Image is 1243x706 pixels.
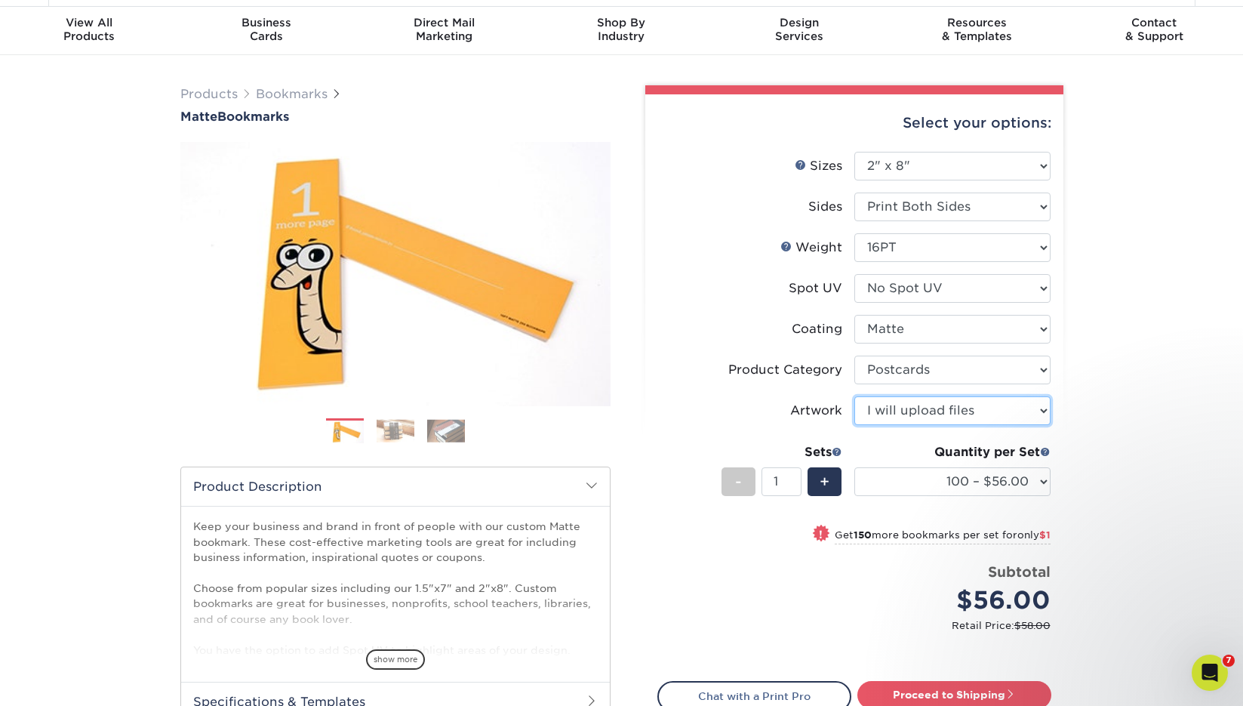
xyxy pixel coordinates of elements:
[819,526,823,542] span: !
[710,7,888,55] a: DesignServices
[355,16,533,29] span: Direct Mail
[1223,655,1235,667] span: 7
[789,279,842,298] div: Spot UV
[256,87,328,101] a: Bookmarks
[795,157,842,175] div: Sizes
[1066,16,1243,29] span: Contact
[180,109,217,124] span: Matte
[366,649,425,670] span: show more
[180,125,611,423] img: Matte 01
[888,16,1065,29] span: Resources
[533,16,710,29] span: Shop By
[533,7,710,55] a: Shop ByIndustry
[177,16,355,43] div: Cards
[721,443,842,461] div: Sets
[180,87,238,101] a: Products
[790,402,842,420] div: Artwork
[427,419,465,442] img: Bookmarks 03
[780,239,842,257] div: Weight
[988,563,1051,580] strong: Subtotal
[177,7,355,55] a: BusinessCards
[326,419,364,445] img: Bookmarks 01
[835,529,1051,544] small: Get more bookmarks per set for
[657,94,1051,152] div: Select your options:
[180,109,611,124] h1: Bookmarks
[355,7,533,55] a: Direct MailMarketing
[888,16,1065,43] div: & Templates
[888,7,1065,55] a: Resources& Templates
[1039,529,1051,541] span: $1
[854,443,1051,461] div: Quantity per Set
[669,618,1051,633] small: Retail Price:
[180,109,611,124] a: MatteBookmarks
[533,16,710,43] div: Industry
[1192,655,1228,691] iframe: Intercom live chat
[710,16,888,43] div: Services
[808,198,842,216] div: Sides
[728,361,842,379] div: Product Category
[792,320,842,338] div: Coating
[1066,7,1243,55] a: Contact& Support
[710,16,888,29] span: Design
[1014,620,1051,631] span: $58.00
[355,16,533,43] div: Marketing
[4,660,128,701] iframe: Google Customer Reviews
[181,467,610,506] h2: Product Description
[866,582,1051,618] div: $56.00
[820,470,829,493] span: +
[1017,529,1051,541] span: only
[854,529,872,541] strong: 150
[377,419,414,442] img: Bookmarks 02
[177,16,355,29] span: Business
[193,519,598,658] p: Keep your business and brand in front of people with our custom Matte bookmark. These cost-effect...
[735,470,742,493] span: -
[1066,16,1243,43] div: & Support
